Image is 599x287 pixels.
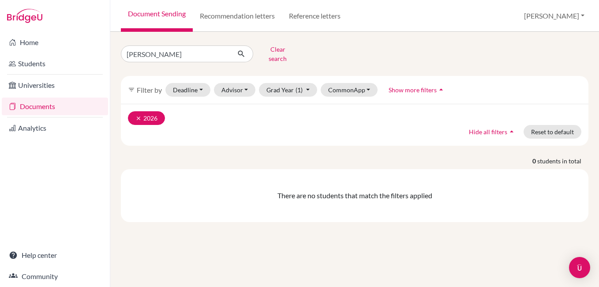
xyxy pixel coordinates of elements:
a: Community [2,268,108,285]
button: Reset to default [524,125,581,139]
div: Open Intercom Messenger [569,257,590,278]
input: Find student by name... [121,45,230,62]
a: Analytics [2,119,108,137]
button: Show more filtersarrow_drop_up [381,83,453,97]
i: filter_list [128,86,135,93]
a: Home [2,34,108,51]
a: Universities [2,76,108,94]
button: CommonApp [321,83,378,97]
strong: 0 [532,156,537,166]
span: Filter by [137,86,162,94]
div: There are no students that match the filters applied [124,190,585,201]
img: Bridge-U [7,9,42,23]
button: Hide all filtersarrow_drop_up [461,125,524,139]
button: Clear search [253,42,302,65]
button: [PERSON_NAME] [520,8,588,24]
span: Show more filters [389,86,437,94]
button: Grad Year(1) [259,83,317,97]
span: Hide all filters [469,128,507,136]
span: (1) [296,86,303,94]
button: Advisor [214,83,256,97]
a: Help center [2,246,108,264]
button: clear2026 [128,111,165,125]
i: clear [135,115,142,121]
span: students in total [537,156,588,166]
button: Deadline [165,83,210,97]
i: arrow_drop_up [437,85,446,94]
a: Documents [2,98,108,115]
i: arrow_drop_up [507,127,516,136]
a: Students [2,55,108,72]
